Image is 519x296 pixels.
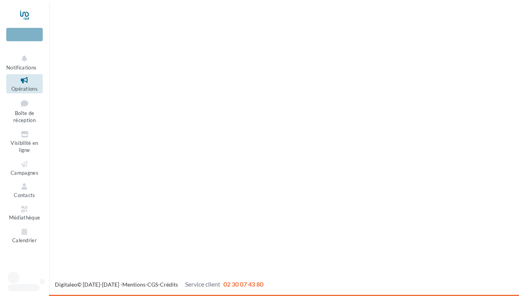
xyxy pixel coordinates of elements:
a: Digitaleo [55,281,77,288]
span: Contacts [14,192,35,198]
span: Boîte de réception [13,110,36,124]
a: Campagnes [6,158,43,177]
a: Contacts [6,181,43,200]
span: Campagnes [11,170,38,176]
span: Notifications [6,64,36,71]
a: Mentions [122,281,145,288]
a: CGS [147,281,158,288]
span: 02 30 07 43 80 [223,280,263,288]
a: Boîte de réception [6,97,43,125]
a: Visibilité en ligne [6,128,43,155]
span: Médiathèque [9,215,40,221]
a: Opérations [6,74,43,93]
div: Nouvelle campagne [6,28,43,41]
span: Visibilité en ligne [11,140,38,153]
span: Opérations [11,86,38,92]
a: Calendrier [6,226,43,245]
a: Médiathèque [6,203,43,223]
a: Crédits [160,281,178,288]
span: © [DATE]-[DATE] - - - [55,281,263,288]
span: Calendrier [12,237,37,243]
span: Service client [185,280,220,288]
